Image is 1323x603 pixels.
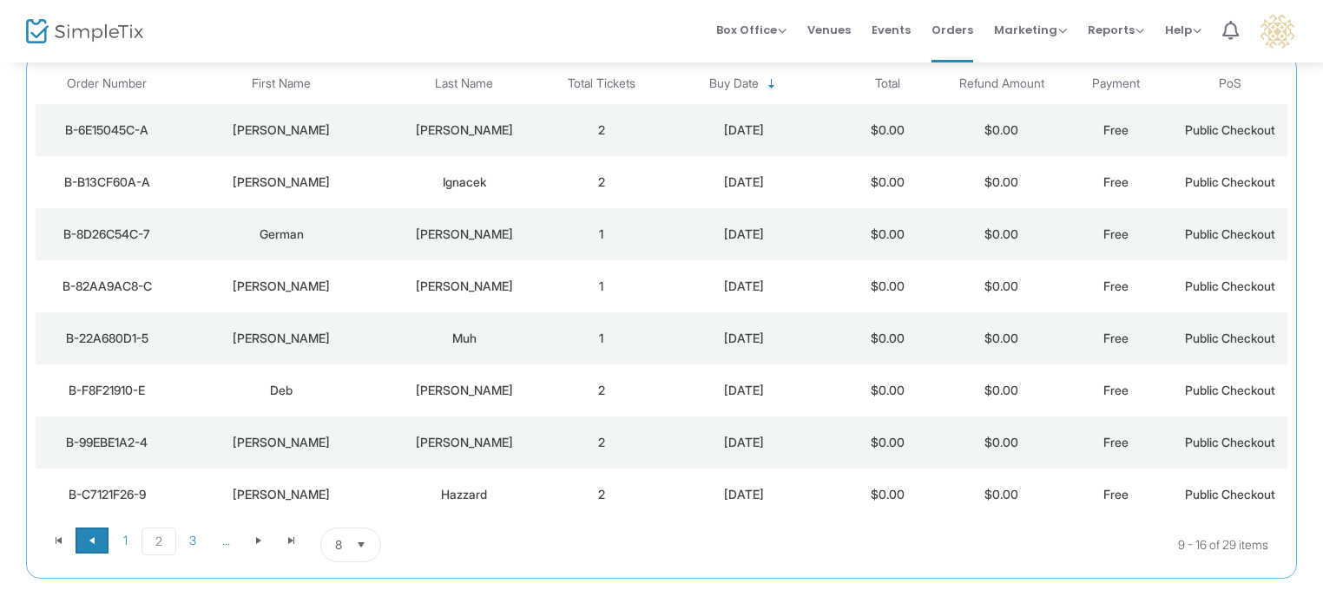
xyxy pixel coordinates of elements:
span: Public Checkout [1185,487,1275,501]
th: Total [830,63,945,104]
span: Public Checkout [1185,279,1275,293]
span: Go to the next page [242,528,275,554]
td: 1 [544,312,659,364]
span: Public Checkout [1185,383,1275,397]
td: $0.00 [830,364,945,416]
span: Orders [931,8,973,52]
div: Muh [389,330,540,347]
span: Free [1103,122,1129,137]
span: Page 4 [209,528,242,554]
div: 8/12/2025 [663,278,826,295]
span: Page 2 [142,528,176,555]
span: Help [1165,22,1201,38]
div: B-F8F21910-E [40,382,174,399]
td: $0.00 [830,260,945,312]
div: Cindi [183,434,380,451]
td: $0.00 [945,364,1059,416]
span: Page 3 [176,528,209,554]
span: Go to the last page [285,534,299,547]
td: $0.00 [830,104,945,156]
span: Free [1103,226,1129,241]
td: $0.00 [945,416,1059,469]
span: Public Checkout [1185,226,1275,241]
td: 2 [544,156,659,208]
span: Public Checkout [1185,174,1275,189]
div: Evelyn [183,278,380,295]
span: Public Checkout [1185,122,1275,137]
div: 8/12/2025 [663,330,826,347]
span: Go to the last page [275,528,308,554]
div: Data table [36,63,1287,521]
div: Irene [183,486,380,503]
span: Order Number [67,76,147,91]
span: Sortable [765,77,779,91]
td: $0.00 [945,260,1059,312]
span: Free [1103,383,1129,397]
span: Venues [807,8,851,52]
td: $0.00 [945,156,1059,208]
span: Last Name [435,76,493,91]
div: B-22A680D1-5 [40,330,174,347]
div: Wrabel [389,382,540,399]
td: $0.00 [945,469,1059,521]
span: Go to the first page [52,534,66,547]
td: $0.00 [830,416,945,469]
div: B-82AA9AC8-C [40,278,174,295]
td: 2 [544,364,659,416]
span: PoS [1219,76,1241,91]
span: Go to the previous page [76,528,109,554]
div: Hazzard [389,486,540,503]
span: Public Checkout [1185,331,1275,345]
span: Buy Date [709,76,759,91]
div: Thibert [389,278,540,295]
div: Gonzalez [389,121,540,139]
td: $0.00 [945,312,1059,364]
td: $0.00 [830,469,945,521]
span: Go to the previous page [85,534,99,547]
div: 8/12/2025 [663,226,826,243]
div: 8/12/2025 [663,486,826,503]
span: Events [872,8,911,52]
div: Ignacek [389,174,540,191]
div: German [183,226,380,243]
span: First Name [252,76,311,91]
span: Page 1 [109,528,142,554]
td: $0.00 [830,156,945,208]
div: 8/12/2025 [663,174,826,191]
div: 8/12/2025 [663,121,826,139]
span: Reports [1088,22,1144,38]
span: Go to the first page [43,528,76,554]
div: B-B13CF60A-A [40,174,174,191]
td: 1 [544,208,659,260]
button: Select [349,528,373,561]
span: Free [1103,174,1129,189]
td: 1 [544,260,659,312]
td: 2 [544,104,659,156]
td: $0.00 [830,312,945,364]
span: Free [1103,487,1129,501]
span: Free [1103,435,1129,449]
div: Brewer [389,434,540,451]
div: Hely Saul [183,121,380,139]
div: B-6E15045C-A [40,121,174,139]
span: Go to the next page [252,534,266,547]
td: $0.00 [830,208,945,260]
td: $0.00 [945,208,1059,260]
div: 8/12/2025 [663,382,826,399]
span: Public Checkout [1185,435,1275,449]
span: Marketing [994,22,1067,38]
span: Box Office [716,22,787,38]
td: 2 [544,469,659,521]
div: Barriga [389,226,540,243]
span: Free [1103,331,1129,345]
div: B-8D26C54C-7 [40,226,174,243]
span: Free [1103,279,1129,293]
span: Payment [1092,76,1140,91]
kendo-pager-info: 9 - 16 of 29 items [554,528,1268,562]
div: B-99EBE1A2-4 [40,434,174,451]
div: Deb [183,382,380,399]
th: Refund Amount [945,63,1059,104]
div: B-C7121F26-9 [40,486,174,503]
div: James Francis [183,174,380,191]
div: 8/12/2025 [663,434,826,451]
